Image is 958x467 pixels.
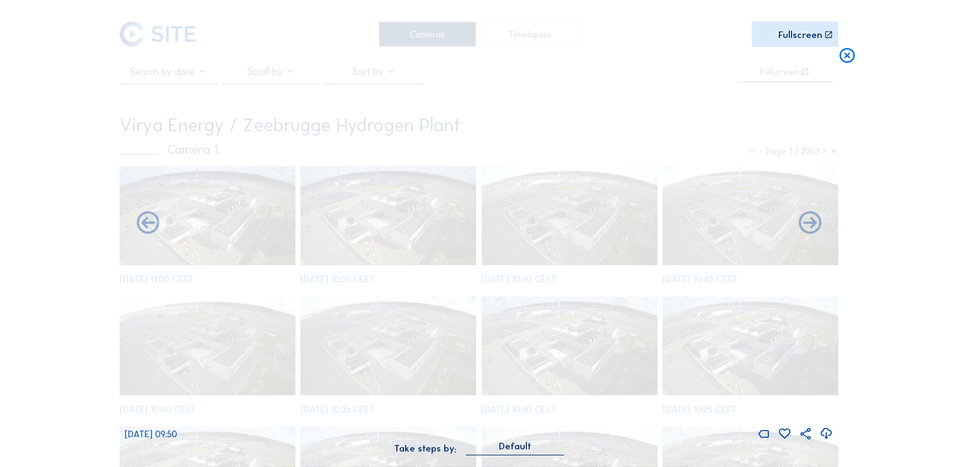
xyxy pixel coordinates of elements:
[134,210,162,238] i: Forward
[466,441,564,454] div: Default
[778,30,822,40] div: Fullscreen
[499,441,531,451] div: Default
[796,210,824,238] i: Back
[394,444,456,453] div: Take steps by:
[125,428,177,439] span: [DATE] 09:50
